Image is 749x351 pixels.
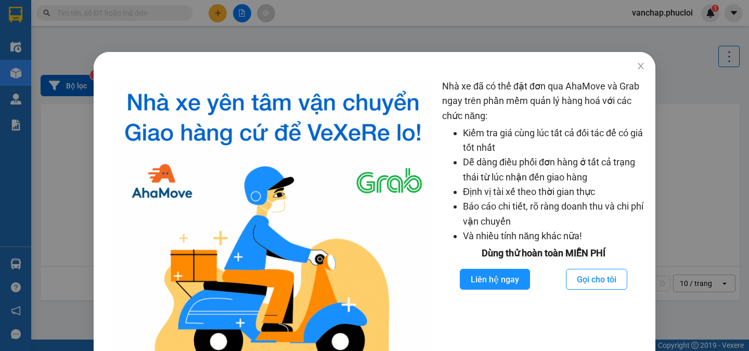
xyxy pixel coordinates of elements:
button: Liên hệ ngay [460,269,530,290]
span: Gọi cho tôi [577,273,616,286]
li: Kiểm tra giá cùng lúc tất cả đối tác để có giá tốt nhất [463,126,645,155]
div: Dùng thử hoàn toàn MIỄN PHÍ [442,246,645,261]
li: Và nhiều tính năng khác nữa! [463,229,645,243]
button: Gọi cho tôi [566,269,627,290]
button: Close [626,52,655,81]
li: Định vị tài xế theo thời gian thực [463,185,645,199]
li: Báo cáo chi tiết, rõ ràng doanh thu và chi phí vận chuyển [463,199,645,229]
span: close [637,62,645,70]
li: Dễ dàng điều phối đơn hàng ở tất cả trạng thái từ lúc nhận đến giao hàng [463,155,645,185]
span: Liên hệ ngay [471,273,519,286]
